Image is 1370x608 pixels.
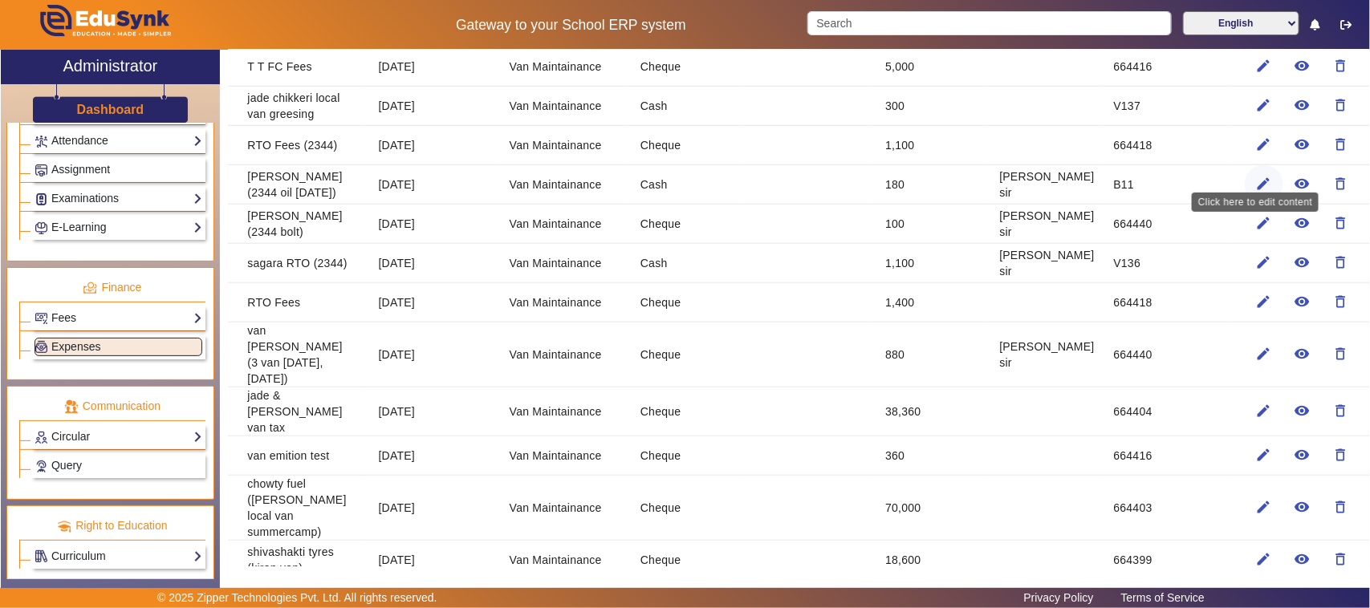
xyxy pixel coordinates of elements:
[986,322,1100,387] mat-cell: [PERSON_NAME] sir
[366,165,497,205] mat-cell: [DATE]
[628,476,742,541] mat-cell: Cheque
[366,283,497,322] mat-cell: [DATE]
[628,436,742,476] mat-cell: Cheque
[228,165,365,205] mat-cell: [PERSON_NAME] (2344 oil [DATE])
[228,126,365,165] mat-cell: RTO Fees (2344)
[872,387,986,436] mat-cell: 38,360
[872,283,986,322] mat-cell: 1,400
[497,244,628,283] mat-cell: Van Maintainance
[497,322,628,387] mat-cell: Van Maintainance
[872,322,986,387] mat-cell: 880
[497,47,628,87] mat-cell: Van Maintainance
[1113,587,1213,608] a: Terms of Service
[228,47,365,87] mat-cell: T T FC Fees
[1295,215,1311,231] mat-icon: remove_red_eye
[1256,254,1272,270] mat-icon: edit
[1256,215,1272,231] mat-icon: edit
[1333,499,1349,515] mat-icon: delete_outline
[366,476,497,541] mat-cell: [DATE]
[872,47,986,87] mat-cell: 5,000
[228,436,365,476] mat-cell: van emition test
[807,11,1171,35] input: Search
[366,436,497,476] mat-cell: [DATE]
[366,244,497,283] mat-cell: [DATE]
[228,322,365,387] mat-cell: van [PERSON_NAME] (3 van [DATE], [DATE])
[19,279,205,296] p: Finance
[35,164,47,176] img: Assignments.png
[57,519,71,533] img: rte.png
[366,387,497,436] mat-cell: [DATE]
[872,126,986,165] mat-cell: 1,100
[228,541,365,580] mat-cell: shivashakti tyres (kiran van)
[1333,215,1349,231] mat-icon: delete_outline
[1101,205,1232,244] mat-cell: 664440
[628,87,742,126] mat-cell: Cash
[497,165,628,205] mat-cell: Van Maintainance
[1016,587,1102,608] a: Privacy Policy
[1256,499,1272,515] mat-icon: edit
[628,165,742,205] mat-cell: Cash
[1295,176,1311,192] mat-icon: remove_red_eye
[1295,346,1311,362] mat-icon: remove_red_eye
[63,56,157,75] h2: Administrator
[628,205,742,244] mat-cell: Cheque
[1333,551,1349,567] mat-icon: delete_outline
[1256,294,1272,310] mat-icon: edit
[497,205,628,244] mat-cell: Van Maintainance
[872,436,986,476] mat-cell: 360
[497,387,628,436] mat-cell: Van Maintainance
[1333,97,1349,113] mat-icon: delete_outline
[628,387,742,436] mat-cell: Cheque
[35,460,47,472] img: Support-tickets.png
[35,160,202,179] a: Assignment
[366,87,497,126] mat-cell: [DATE]
[497,541,628,580] mat-cell: Van Maintainance
[1101,165,1232,205] mat-cell: B11
[872,541,986,580] mat-cell: 18,600
[352,17,791,34] h5: Gateway to your School ERP system
[157,590,437,606] p: © 2025 Zipper Technologies Pvt. Ltd. All rights reserved.
[35,341,47,353] img: Payroll.png
[497,87,628,126] mat-cell: Van Maintainance
[77,102,144,117] h3: Dashboard
[1295,447,1311,463] mat-icon: remove_red_eye
[1256,176,1272,192] mat-icon: edit
[1101,541,1232,580] mat-cell: 664399
[1333,403,1349,419] mat-icon: delete_outline
[986,165,1100,205] mat-cell: [PERSON_NAME] sir
[872,205,986,244] mat-cell: 100
[1295,58,1311,74] mat-icon: remove_red_eye
[228,205,365,244] mat-cell: [PERSON_NAME] (2344 bolt)
[497,476,628,541] mat-cell: Van Maintainance
[872,244,986,283] mat-cell: 1,100
[628,47,742,87] mat-cell: Cheque
[1101,322,1232,387] mat-cell: 664440
[51,163,110,176] span: Assignment
[986,205,1100,244] mat-cell: [PERSON_NAME] sir
[1333,136,1349,152] mat-icon: delete_outline
[76,101,145,118] a: Dashboard
[628,322,742,387] mat-cell: Cheque
[35,456,202,475] a: Query
[366,47,497,87] mat-cell: [DATE]
[1295,97,1311,113] mat-icon: remove_red_eye
[628,283,742,322] mat-cell: Cheque
[1333,254,1349,270] mat-icon: delete_outline
[366,541,497,580] mat-cell: [DATE]
[1333,176,1349,192] mat-icon: delete_outline
[1256,58,1272,74] mat-icon: edit
[366,205,497,244] mat-cell: [DATE]
[1256,447,1272,463] mat-icon: edit
[1101,244,1232,283] mat-cell: V136
[366,126,497,165] mat-cell: [DATE]
[19,517,205,534] p: Right to Education
[51,340,100,353] span: Expenses
[1256,136,1272,152] mat-icon: edit
[35,338,202,356] a: Expenses
[628,244,742,283] mat-cell: Cash
[1295,254,1311,270] mat-icon: remove_red_eye
[228,387,365,436] mat-cell: jade & [PERSON_NAME] van tax
[872,476,986,541] mat-cell: 70,000
[497,126,628,165] mat-cell: Van Maintainance
[1256,551,1272,567] mat-icon: edit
